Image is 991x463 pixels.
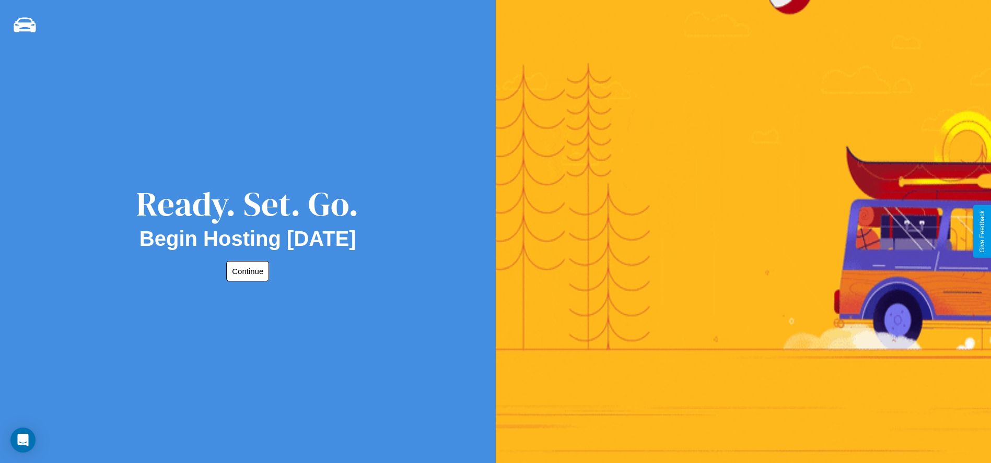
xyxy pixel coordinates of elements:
[136,181,359,227] div: Ready. Set. Go.
[978,210,986,253] div: Give Feedback
[10,428,36,453] div: Open Intercom Messenger
[226,261,269,281] button: Continue
[139,227,356,251] h2: Begin Hosting [DATE]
